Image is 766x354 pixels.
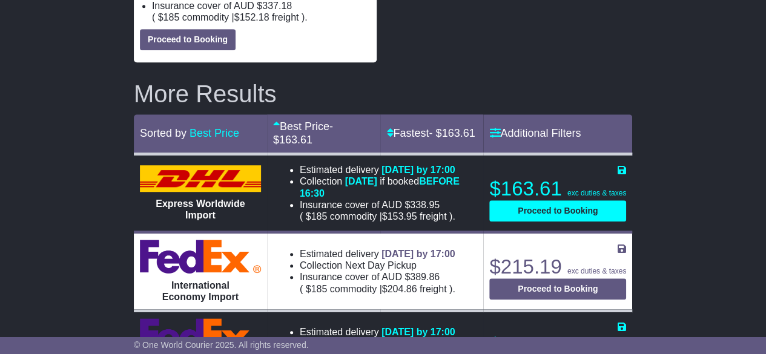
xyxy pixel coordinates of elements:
span: if booked [300,176,460,198]
span: Commodity [182,12,229,22]
span: International Economy Import [162,280,239,302]
a: Additional Filters [489,127,581,139]
p: $215.19 [489,255,626,279]
span: Insurance cover of AUD $ [300,271,440,283]
span: 16:30 [300,188,325,198]
span: 389.86 [410,272,440,282]
span: exc duties & taxes [567,267,626,275]
span: | [379,284,381,294]
span: 153.95 [388,211,417,221]
li: Estimated delivery [300,164,475,175]
span: Freight [272,12,299,22]
li: Collection [300,175,475,198]
span: © One World Courier 2025. All rights reserved. [134,340,309,350]
span: Insurance cover of AUD $ [300,199,440,211]
span: Freight [420,211,446,221]
li: Estimated delivery [300,248,475,260]
span: Freight [420,284,446,294]
button: Proceed to Booking [489,200,626,221]
img: DHL: Express Worldwide Import [140,165,261,192]
span: 185 [311,284,328,294]
span: Commodity [330,284,377,294]
h2: More Results [134,80,632,107]
a: Fastest- $163.61 [386,127,475,139]
span: exc duties & taxes [567,189,626,197]
span: Sorted by [140,127,187,139]
img: FedEx Express: International Priority Import [140,318,261,352]
span: 204.86 [388,284,417,294]
span: [DATE] by 17:00 [381,327,455,337]
span: Commodity [330,211,377,221]
span: Express Worldwide Import [156,198,245,220]
span: - $ [273,120,333,146]
span: 185 [311,211,328,221]
span: - $ [429,127,475,139]
span: | [379,211,381,221]
span: 337.18 [262,1,292,11]
img: FedEx Express: International Economy Import [140,240,261,274]
span: [DATE] [345,176,377,186]
span: ( ). [300,211,455,222]
span: 163.61 [441,127,475,139]
span: BEFORE [419,176,460,186]
button: Proceed to Booking [489,278,626,300]
span: $ $ [303,284,449,294]
a: Best Price- $163.61 [273,120,333,146]
li: Collection [300,260,475,271]
span: 338.95 [410,200,440,210]
span: 185 [163,12,180,22]
span: $ $ [303,211,449,221]
a: Best Price [190,127,239,139]
span: ( ). [300,283,455,295]
span: ( ). [152,11,308,23]
span: 152.18 [240,12,269,22]
button: Proceed to Booking [140,29,236,50]
span: Next Day Pickup [345,260,417,270]
p: $163.61 [489,177,626,201]
span: 163.61 [279,134,312,146]
span: $ $ [155,12,302,22]
li: Estimated delivery [300,326,475,338]
span: [DATE] by 17:00 [381,249,455,259]
span: | [231,12,234,22]
span: [DATE] by 17:00 [381,165,455,175]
